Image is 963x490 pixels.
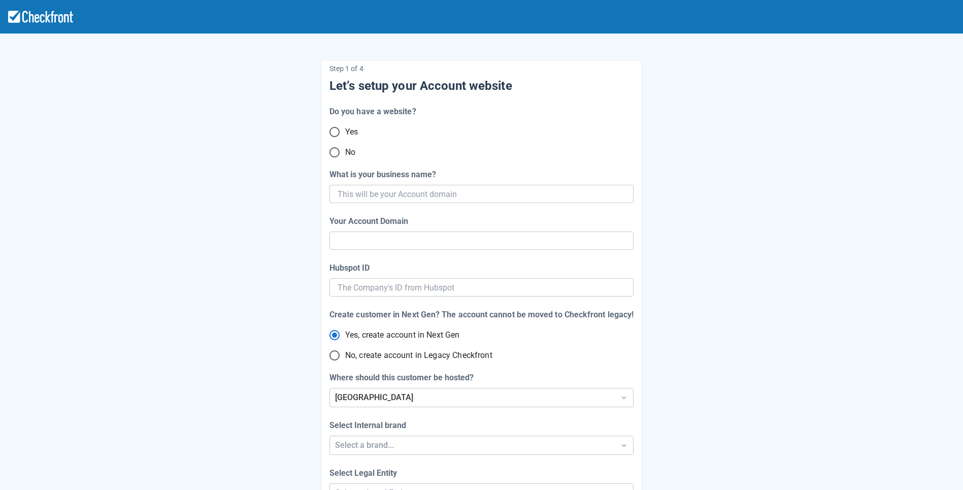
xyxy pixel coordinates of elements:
label: Your Account Domain [329,215,412,227]
span: Dropdown icon [619,393,629,403]
input: The Company's ID from Hubspot [338,278,625,297]
input: This will be your Account domain [338,185,623,203]
label: Select Internal brand [329,419,410,432]
label: Select Legal Entity [329,467,401,479]
span: Yes, create account in Next Gen [345,329,460,341]
span: Dropdown icon [619,440,629,450]
div: Create customer in Next Gen? The account cannot be moved to Checkfront legacy! [329,309,634,321]
span: No, create account in Legacy Checkfront [345,349,492,362]
div: Select a brand... [335,439,610,451]
span: No [345,146,355,158]
div: [GEOGRAPHIC_DATA] [335,391,610,404]
div: Do you have a website? [329,106,416,118]
h5: Let’s setup your Account website [329,78,634,93]
label: Where should this customer be hosted? [329,372,478,384]
p: Step 1 of 4 [329,61,634,76]
label: Hubspot ID [329,262,374,274]
label: What is your business name? [329,169,440,181]
iframe: Chat Widget [816,380,963,490]
span: Yes [345,126,358,138]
